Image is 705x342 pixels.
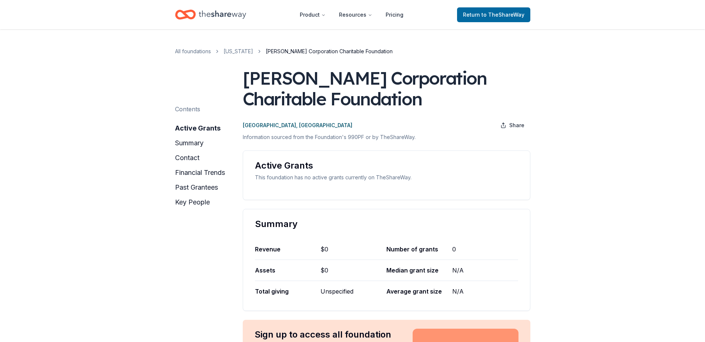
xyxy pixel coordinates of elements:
[294,6,409,23] nav: Main
[175,47,530,56] nav: breadcrumb
[243,121,352,130] p: [GEOGRAPHIC_DATA], [GEOGRAPHIC_DATA]
[386,281,452,302] div: Average grant size
[386,260,452,281] div: Median grant size
[452,239,518,260] div: 0
[255,239,321,260] div: Revenue
[457,7,530,22] a: Returnto TheShareWay
[224,47,253,56] a: [US_STATE]
[175,47,211,56] a: All foundations
[481,11,524,18] span: to TheShareWay
[463,10,524,19] span: Return
[320,239,386,260] div: $0
[494,118,530,133] button: Share
[175,167,225,179] button: financial trends
[294,7,332,22] button: Product
[380,7,409,22] a: Pricing
[452,260,518,281] div: N/A
[243,68,530,109] div: [PERSON_NAME] Corporation Charitable Foundation
[386,239,452,260] div: Number of grants
[175,122,221,134] button: active grants
[266,47,393,56] span: [PERSON_NAME] Corporation Charitable Foundation
[333,7,378,22] button: Resources
[175,152,199,164] button: contact
[255,160,518,172] div: Active Grants
[255,260,321,281] div: Assets
[175,105,200,114] div: Contents
[255,218,518,230] div: Summary
[175,137,204,149] button: summary
[255,173,518,182] div: This foundation has no active grants currently on TheShareWay.
[509,121,524,130] span: Share
[320,281,386,302] div: Unspecified
[175,182,218,193] button: past grantees
[320,260,386,281] div: $0
[452,281,518,302] div: N/A
[243,133,530,142] p: Information sourced from the Foundation's 990PF or by TheShareWay.
[255,281,321,302] div: Total giving
[175,196,210,208] button: key people
[175,6,246,23] a: Home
